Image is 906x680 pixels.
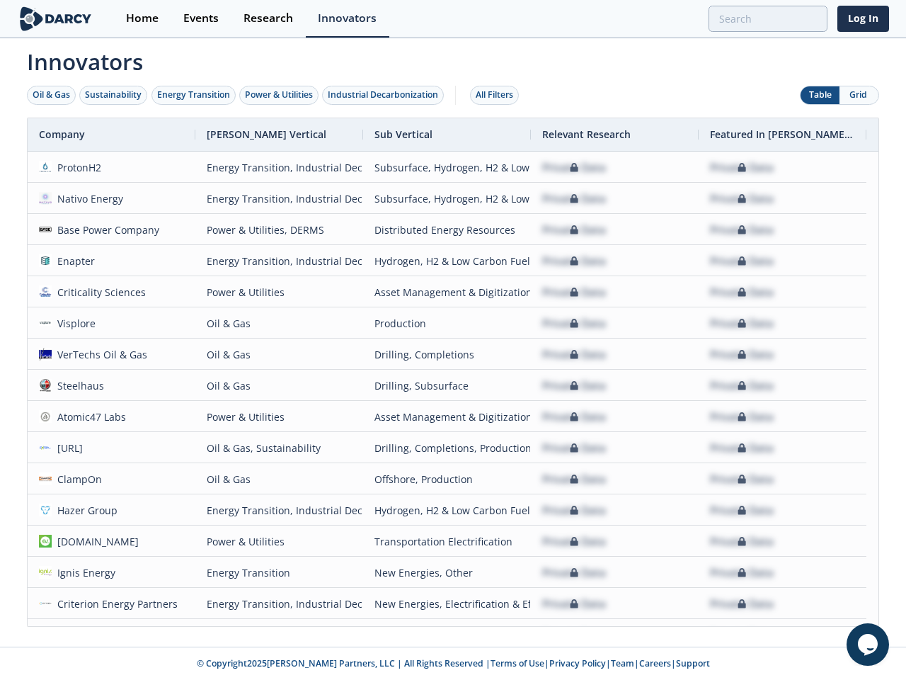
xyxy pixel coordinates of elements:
[52,557,116,588] div: Ignis Energy
[542,464,606,494] div: Private Data
[207,183,352,214] div: Energy Transition, Industrial Decarbonization, Oil & Gas
[39,472,52,485] img: 1612893891037-1519912762584%5B1%5D
[39,192,52,205] img: ebe80549-b4d3-4f4f-86d6-e0c3c9b32110
[52,183,124,214] div: Nativo Energy
[837,6,889,32] a: Log In
[710,495,774,526] div: Private Data
[374,620,520,650] div: Distributed Energy Resources
[39,348,52,361] img: 1613507502523-vertechs.jfif
[52,620,166,650] div: ClearVue Technologies
[710,339,774,370] div: Private Data
[243,13,293,24] div: Research
[710,246,774,276] div: Private Data
[676,657,710,669] a: Support
[542,183,606,214] div: Private Data
[542,589,606,619] div: Private Data
[710,433,774,463] div: Private Data
[374,215,520,245] div: Distributed Energy Resources
[710,152,774,183] div: Private Data
[52,277,147,307] div: Criticality Sciences
[17,40,889,78] span: Innovators
[39,379,52,392] img: steelhausinc.com.png
[374,402,520,432] div: Asset Management & Digitization
[374,127,432,141] span: Sub Vertical
[542,620,606,650] div: Private Data
[542,215,606,245] div: Private Data
[27,86,76,105] button: Oil & Gas
[33,89,70,101] div: Oil & Gas
[207,246,352,276] div: Energy Transition, Industrial Decarbonization
[207,495,352,526] div: Energy Transition, Industrial Decarbonization
[52,339,148,370] div: VerTechs Oil & Gas
[39,285,52,298] img: f59c13b7-8146-4c0f-b540-69d0cf6e4c34
[549,657,606,669] a: Privacy Policy
[710,557,774,588] div: Private Data
[245,89,313,101] div: Power & Utilities
[374,277,520,307] div: Asset Management & Digitization
[52,589,178,619] div: Criterion Energy Partners
[207,464,352,494] div: Oil & Gas
[52,308,96,339] div: Visplore
[183,13,219,24] div: Events
[52,370,105,401] div: Steelhaus
[374,526,520,557] div: Transportation Electrification
[52,464,103,494] div: ClampOn
[542,526,606,557] div: Private Data
[374,246,520,276] div: Hydrogen, H2 & Low Carbon Fuels
[85,89,142,101] div: Sustainability
[322,86,444,105] button: Industrial Decarbonization
[39,317,52,329] img: 66b7e4b5-dab1-4b3b-bacf-1989a15c082e
[710,215,774,245] div: Private Data
[52,152,102,183] div: ProtonH2
[542,402,606,432] div: Private Data
[374,370,520,401] div: Drilling, Subsurface
[318,13,377,24] div: Innovators
[476,89,513,101] div: All Filters
[207,402,352,432] div: Power & Utilities
[239,86,319,105] button: Power & Utilities
[207,339,352,370] div: Oil & Gas
[39,410,52,423] img: 7ae5637c-d2e6-46e0-a460-825a80b343d2
[839,86,878,104] button: Grid
[710,402,774,432] div: Private Data
[709,6,827,32] input: Advanced Search
[207,433,352,463] div: Oil & Gas, Sustainability
[710,526,774,557] div: Private Data
[52,246,96,276] div: Enapter
[374,308,520,339] div: Production
[542,433,606,463] div: Private Data
[374,339,520,370] div: Drilling, Completions
[207,589,352,619] div: Energy Transition, Industrial Decarbonization
[374,557,520,588] div: New Energies, Other
[328,89,438,101] div: Industrial Decarbonization
[542,127,631,141] span: Relevant Research
[39,254,52,267] img: 1610735133938-Enapter.png
[374,152,520,183] div: Subsurface, Hydrogen, H2 & Low Carbon Fuels
[491,657,544,669] a: Terms of Use
[374,495,520,526] div: Hydrogen, H2 & Low Carbon Fuels
[39,223,52,236] img: d90f63b1-a088-44e9-a846-ea9cce8d3e08
[710,589,774,619] div: Private Data
[52,495,118,526] div: Hazer Group
[542,246,606,276] div: Private Data
[207,152,352,183] div: Energy Transition, Industrial Decarbonization, Oil & Gas
[20,657,886,670] p: © Copyright 2025 [PERSON_NAME] Partners, LLC | All Rights Reserved | | | | |
[207,526,352,557] div: Power & Utilities
[374,464,520,494] div: Offshore, Production
[542,339,606,370] div: Private Data
[374,183,520,214] div: Subsurface, Hydrogen, H2 & Low Carbon Fuels
[801,86,839,104] button: Table
[52,526,139,557] div: [DOMAIN_NAME]
[17,6,94,31] img: logo-wide.svg
[542,370,606,401] div: Private Data
[710,183,774,214] div: Private Data
[542,277,606,307] div: Private Data
[710,370,774,401] div: Private Data
[542,495,606,526] div: Private Data
[39,566,52,579] img: 59eaa8b6-266c-4f1e-ba6f-ba1b6cf44420
[374,589,520,619] div: New Energies, Electrification & Efficiency
[207,127,326,141] span: [PERSON_NAME] Vertical
[207,370,352,401] div: Oil & Gas
[710,464,774,494] div: Private Data
[542,557,606,588] div: Private Data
